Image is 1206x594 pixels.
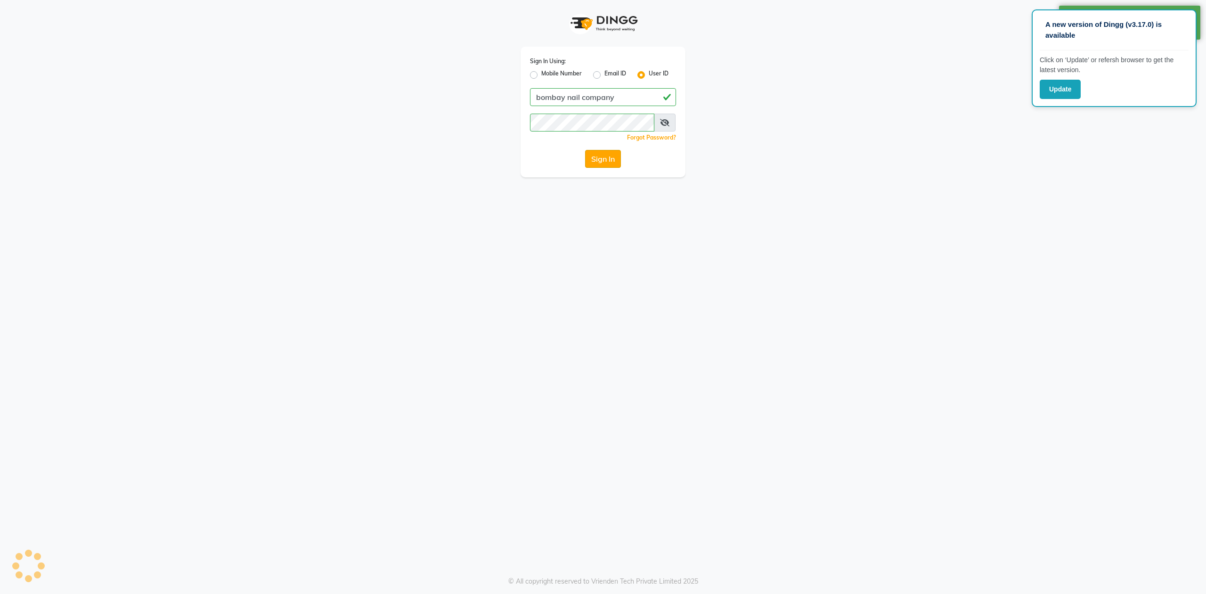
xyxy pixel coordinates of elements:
input: Username [530,88,676,106]
p: A new version of Dingg (v3.17.0) is available [1045,19,1183,41]
input: Username [530,114,654,132]
button: Update [1040,80,1081,99]
p: Click on ‘Update’ or refersh browser to get the latest version. [1040,55,1189,75]
label: Email ID [604,69,626,81]
label: User ID [649,69,668,81]
label: Mobile Number [541,69,582,81]
label: Sign In Using: [530,57,566,66]
a: Forgot Password? [627,134,676,141]
button: Sign In [585,150,621,168]
img: logo1.svg [565,9,641,37]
